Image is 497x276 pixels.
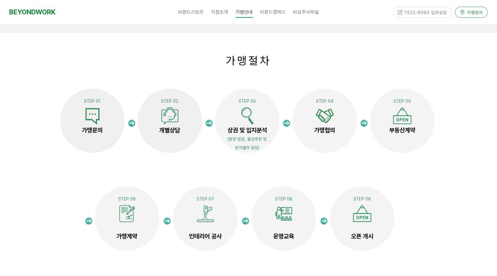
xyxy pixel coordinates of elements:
strong: 부동산계약 [389,127,415,134]
span: 가맹안내 [236,7,253,18]
img: 112230617eadb.png [118,204,136,223]
span: STEP 09 [63,203,81,208]
img: 7be5e8365b424.png [161,107,179,125]
strong: 인테리어 공사 [189,233,222,240]
span: 분석결과 공유) [235,145,260,150]
a: 비상주사무실 [290,5,323,20]
strong: 개별상담 [160,127,180,134]
img: 06da713de164e.png [316,107,334,125]
img: 75a0703e310c1.png [353,204,371,223]
a: BEYONDWORK [9,6,55,18]
span: STEP 09 [353,197,371,201]
a: 가맹문의 [455,6,488,17]
span: (현장 방문, 물건추천 및 [228,137,267,142]
a: 지점소개 [208,5,232,20]
strong: 가맹문의 [82,127,103,134]
strong: 상권 및 입지분석 [228,127,267,134]
strong: 가맹계약 [117,233,137,240]
a: 브랜드스토리 [175,5,208,20]
span: STEP 02 [161,99,179,104]
span: STEP 07 [197,197,214,201]
strong: 오픈 개시 [351,233,373,240]
img: d3d5166f06804.png [275,204,293,223]
span: STEP 05 [393,99,411,104]
span: 임대차 계약 [58,226,86,233]
img: 31bf7886c9313.png [83,107,102,125]
span: 브랜드스토리 [178,9,204,15]
span: STEP 03 [239,99,256,104]
strong: 가맹협의 [314,127,335,134]
span: STE [316,99,324,104]
span: STEP 06 [118,197,136,201]
strong: 운영교육 [273,233,294,240]
img: 2e251b0eab7f9.png [393,107,412,125]
span: STEP 08 [275,197,292,201]
span: 비욘드캠퍼스 [260,9,286,15]
a: 가맹안내 [232,5,257,20]
span: 지점소개 [211,9,228,15]
img: bae73a55db661.png [238,107,257,125]
span: 비상주사무실 [293,9,319,15]
span: STEP 01 [84,99,101,104]
a: 비욘드캠퍼스 [257,5,290,20]
img: 623712b693352.png [196,204,215,223]
span: 가맹문의 [465,9,483,15]
span: P 04 [324,99,333,104]
span: 가맹절차 [226,54,271,67]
